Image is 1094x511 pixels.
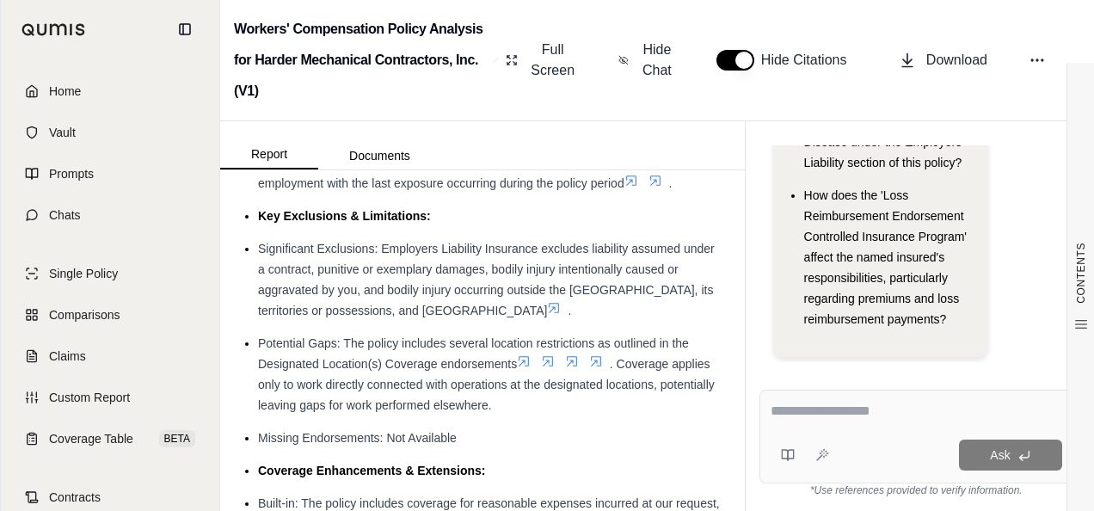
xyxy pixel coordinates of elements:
[761,50,857,71] span: Hide Citations
[258,209,431,223] span: Key Exclusions & Limitations:
[11,196,209,234] a: Chats
[528,40,577,81] span: Full Screen
[49,165,94,182] span: Prompts
[258,242,715,317] span: Significant Exclusions: Employers Liability Insurance excludes liability assumed under a contract...
[759,483,1073,497] div: *Use references provided to verify information.
[11,296,209,334] a: Comparisons
[11,379,209,416] a: Custom Report
[49,348,86,365] span: Claims
[159,430,195,447] span: BETA
[959,440,1062,471] button: Ask
[258,431,457,445] span: Missing Endorsements: Not Available
[11,255,209,292] a: Single Policy
[318,142,441,169] button: Documents
[220,140,318,169] button: Report
[49,430,133,447] span: Coverage Table
[234,14,486,107] h2: Workers' Compensation Policy Analysis for Harder Mechanical Contractors, Inc. (V1)
[639,40,675,81] span: Hide Chat
[612,33,682,88] button: Hide Chat
[926,50,987,71] span: Download
[568,304,571,317] span: .
[49,83,81,100] span: Home
[804,188,967,326] span: How does the 'Loss Reimbursement Endorsement Controlled Insurance Program' affect the named insur...
[258,336,689,371] span: Potential Gaps: The policy includes several location restrictions as outlined in the Designated L...
[49,306,120,323] span: Comparisons
[49,124,76,141] span: Vault
[669,176,673,190] span: .
[258,464,486,477] span: Coverage Enhancements & Extensions:
[258,357,715,412] span: . Coverage applies only to work directly connected with operations at the designated locations, p...
[11,337,209,375] a: Claims
[49,206,81,224] span: Chats
[11,155,209,193] a: Prompts
[49,389,130,406] span: Custom Report
[990,448,1010,462] span: Ask
[11,72,209,110] a: Home
[892,43,994,77] button: Download
[11,420,209,458] a: Coverage TableBETA
[499,33,584,88] button: Full Screen
[258,135,710,190] span: Trigger: The policy is triggered by bodily injury by accident that must occur during the policy p...
[1074,243,1088,304] span: CONTENTS
[171,15,199,43] button: Collapse sidebar
[22,23,86,36] img: Qumis Logo
[49,489,101,506] span: Contracts
[11,114,209,151] a: Vault
[49,265,118,282] span: Single Policy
